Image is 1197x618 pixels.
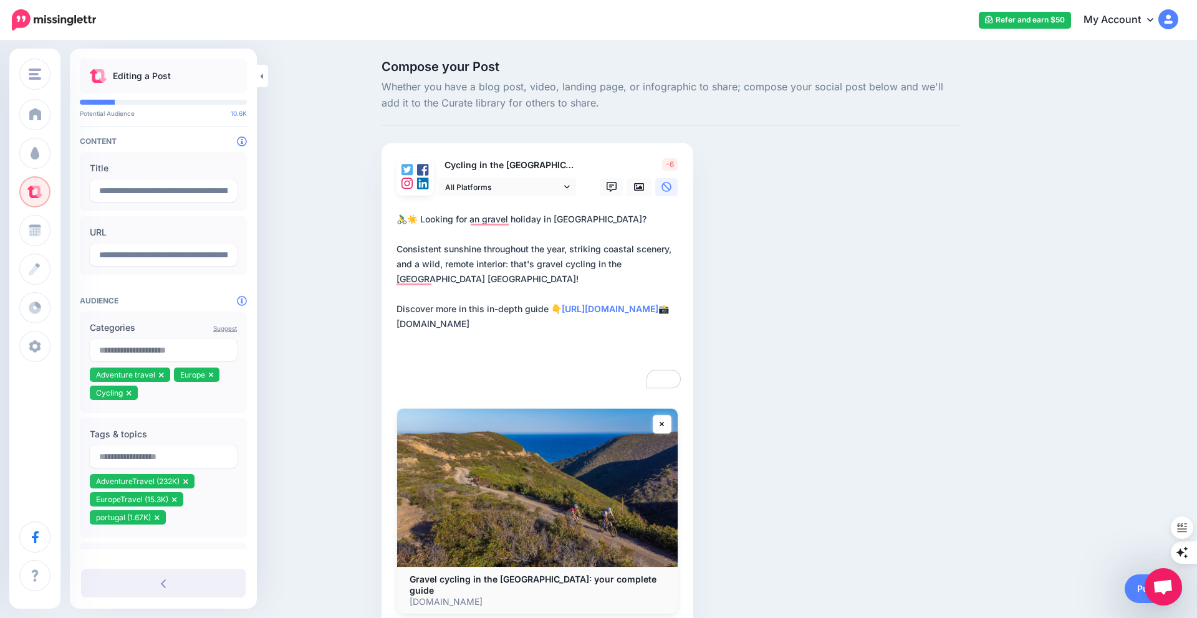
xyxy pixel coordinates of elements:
[90,161,237,176] label: Title
[382,60,960,73] span: Compose your Post
[96,513,151,522] span: portugal (1.67K)
[410,596,665,607] p: [DOMAIN_NAME]
[80,110,247,117] p: Potential Audience
[439,158,577,173] p: Cycling in the [GEOGRAPHIC_DATA], [GEOGRAPHIC_DATA]: The ultimate guide for cyclists
[80,136,247,146] h4: Content
[180,370,205,379] span: Europe
[445,181,561,194] span: All Platforms
[90,69,107,83] img: curate.png
[397,212,683,391] textarea: To enrich screen reader interactions, please activate Accessibility in Grammarly extension settings
[12,9,96,31] img: Missinglettr
[397,409,678,566] img: Gravel cycling in the Algarve: your complete guide
[382,79,960,112] span: Whether you have a blog post, video, landing page, or infographic to share; compose your social p...
[231,110,247,117] span: 10.6K
[113,69,171,83] p: Editing a Post
[90,225,237,240] label: URL
[979,12,1071,29] a: Refer and earn $50
[439,178,576,196] a: All Platforms
[662,158,678,171] span: -6
[90,320,237,335] label: Categories
[96,370,155,379] span: Adventure travel
[96,495,168,504] span: EuropeTravel (15.3K)
[96,477,180,486] span: AdventureTravel (232K)
[213,325,237,332] a: Suggest
[397,212,683,331] div: 🚴‍♂️☀️ Looking for an gravel holiday in [GEOGRAPHIC_DATA]? Consistent sunshine throughout the yea...
[96,388,123,397] span: Cycling
[1125,574,1182,603] a: Publish
[29,69,41,80] img: menu.png
[410,574,656,596] b: Gravel cycling in the [GEOGRAPHIC_DATA]: your complete guide
[1145,568,1182,606] div: Open chat
[90,427,237,442] label: Tags & topics
[80,296,247,305] h4: Audience
[1071,5,1178,36] a: My Account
